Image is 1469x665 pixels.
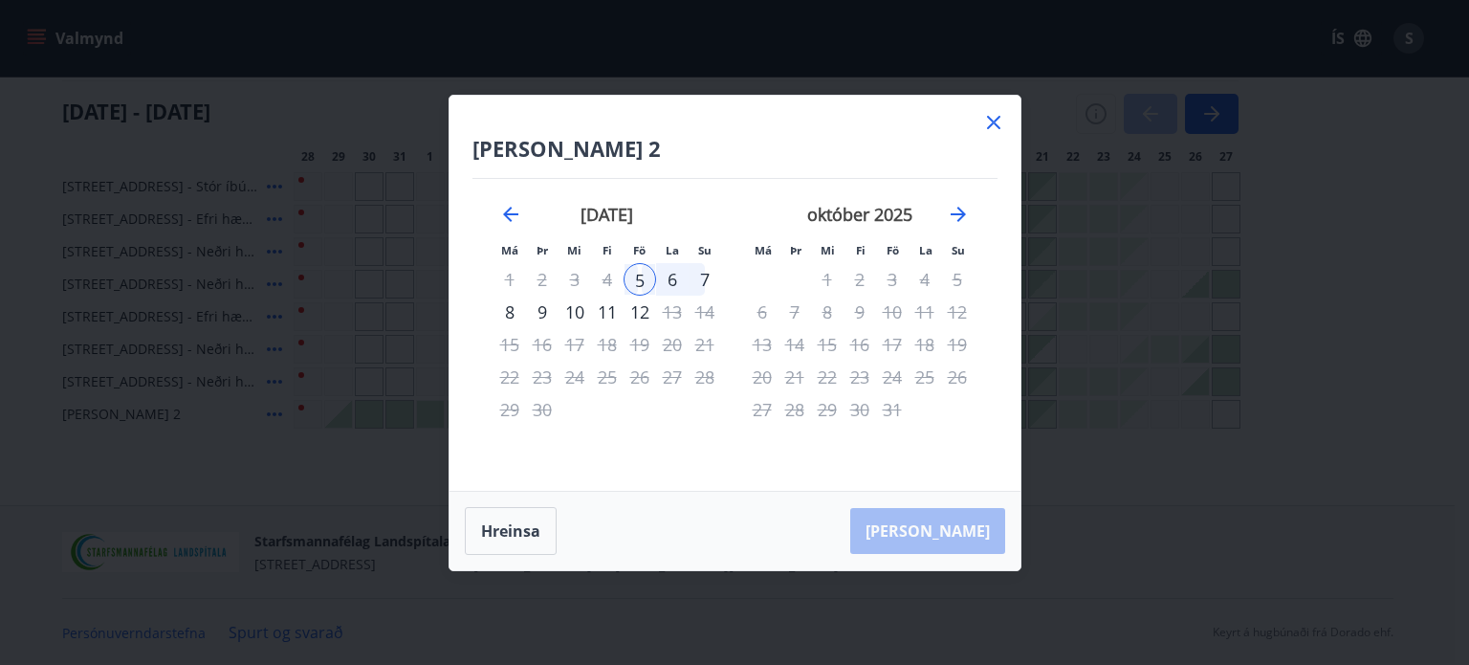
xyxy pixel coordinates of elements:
td: Not available. mánudagur, 22. september 2025 [493,361,526,393]
td: Not available. fimmtudagur, 4. september 2025 [591,263,624,296]
td: Not available. föstudagur, 24. október 2025 [876,361,909,393]
div: 6 [656,263,689,296]
td: Not available. fimmtudagur, 23. október 2025 [844,361,876,393]
td: Not available. laugardagur, 27. september 2025 [656,361,689,393]
small: La [666,243,679,257]
td: Choose þriðjudagur, 9. september 2025 as your check-out date. It’s available. [526,296,559,328]
td: Not available. laugardagur, 18. október 2025 [909,328,941,361]
td: Not available. þriðjudagur, 2. september 2025 [526,263,559,296]
td: Not available. fimmtudagur, 9. október 2025 [844,296,876,328]
small: Su [698,243,712,257]
small: Fi [856,243,866,257]
small: Má [755,243,772,257]
td: Choose miðvikudagur, 10. september 2025 as your check-out date. It’s available. [559,296,591,328]
small: Fö [633,243,646,257]
small: Mi [567,243,581,257]
small: Su [952,243,965,257]
small: Má [501,243,518,257]
td: Not available. laugardagur, 11. október 2025 [909,296,941,328]
td: Not available. miðvikudagur, 22. október 2025 [811,361,844,393]
td: Not available. miðvikudagur, 8. október 2025 [811,296,844,328]
small: La [919,243,932,257]
td: Not available. föstudagur, 19. september 2025 [624,328,656,361]
td: Not available. þriðjudagur, 16. september 2025 [526,328,559,361]
div: 10 [559,296,591,328]
div: Aðeins útritun í boði [844,361,876,393]
td: Not available. laugardagur, 4. október 2025 [909,263,941,296]
td: Not available. fimmtudagur, 30. október 2025 [844,393,876,426]
td: Not available. mánudagur, 15. september 2025 [493,328,526,361]
div: Move backward to switch to the previous month. [499,203,522,226]
h4: [PERSON_NAME] 2 [472,134,998,163]
td: Not available. miðvikudagur, 15. október 2025 [811,328,844,361]
small: Fö [887,243,899,257]
td: Not available. sunnudagur, 26. október 2025 [941,361,974,393]
td: Not available. sunnudagur, 5. október 2025 [941,263,974,296]
td: Not available. fimmtudagur, 18. september 2025 [591,328,624,361]
td: Not available. föstudagur, 17. október 2025 [876,328,909,361]
td: Not available. mánudagur, 6. október 2025 [746,296,778,328]
td: Not available. laugardagur, 20. september 2025 [656,328,689,361]
td: Not available. mánudagur, 20. október 2025 [746,361,778,393]
td: Not available. sunnudagur, 19. október 2025 [941,328,974,361]
small: Mi [821,243,835,257]
td: Not available. sunnudagur, 21. september 2025 [689,328,721,361]
td: Not available. fimmtudagur, 16. október 2025 [844,328,876,361]
td: Choose mánudagur, 8. september 2025 as your check-out date. It’s available. [493,296,526,328]
td: Not available. þriðjudagur, 21. október 2025 [778,361,811,393]
td: Choose sunnudagur, 7. september 2025 as your check-out date. It’s available. [689,263,721,296]
div: 9 [526,296,559,328]
div: 8 [493,296,526,328]
td: Not available. föstudagur, 10. október 2025 [876,296,909,328]
div: 7 [689,263,721,296]
td: Not available. miðvikudagur, 17. september 2025 [559,328,591,361]
td: Not available. þriðjudagur, 28. október 2025 [778,393,811,426]
td: Not available. mánudagur, 29. september 2025 [493,393,526,426]
button: Hreinsa [465,507,557,555]
small: Þr [790,243,801,257]
td: Not available. miðvikudagur, 29. október 2025 [811,393,844,426]
td: Not available. þriðjudagur, 30. september 2025 [526,393,559,426]
td: Not available. laugardagur, 13. september 2025 [656,296,689,328]
div: Calendar [472,179,998,468]
td: Not available. sunnudagur, 12. október 2025 [941,296,974,328]
td: Not available. sunnudagur, 14. september 2025 [689,296,721,328]
td: Not available. mánudagur, 1. september 2025 [493,263,526,296]
td: Not available. föstudagur, 26. september 2025 [624,361,656,393]
td: Not available. fimmtudagur, 2. október 2025 [844,263,876,296]
strong: [DATE] [581,203,633,226]
td: Not available. þriðjudagur, 14. október 2025 [778,328,811,361]
td: Not available. miðvikudagur, 24. september 2025 [559,361,591,393]
small: Þr [537,243,548,257]
td: Not available. miðvikudagur, 3. september 2025 [559,263,591,296]
strong: október 2025 [807,203,912,226]
div: Move forward to switch to the next month. [947,203,970,226]
td: Not available. fimmtudagur, 25. september 2025 [591,361,624,393]
td: Not available. föstudagur, 3. október 2025 [876,263,909,296]
td: Not available. þriðjudagur, 7. október 2025 [778,296,811,328]
div: Aðeins útritun í boði [559,361,591,393]
td: Selected as start date. föstudagur, 5. september 2025 [624,263,656,296]
small: Fi [603,243,612,257]
td: Not available. sunnudagur, 28. september 2025 [689,361,721,393]
td: Choose fimmtudagur, 11. september 2025 as your check-out date. It’s available. [591,296,624,328]
td: Not available. miðvikudagur, 1. október 2025 [811,263,844,296]
div: 5 [624,263,656,296]
td: Choose föstudagur, 12. september 2025 as your check-out date. It’s available. [624,296,656,328]
div: Aðeins útritun í boði [624,296,656,328]
td: Choose laugardagur, 6. september 2025 as your check-out date. It’s available. [656,263,689,296]
div: 11 [591,296,624,328]
td: Not available. mánudagur, 13. október 2025 [746,328,778,361]
td: Not available. mánudagur, 27. október 2025 [746,393,778,426]
div: Aðeins útritun í boði [876,296,909,328]
td: Not available. föstudagur, 31. október 2025 [876,393,909,426]
td: Not available. laugardagur, 25. október 2025 [909,361,941,393]
td: Not available. þriðjudagur, 23. september 2025 [526,361,559,393]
